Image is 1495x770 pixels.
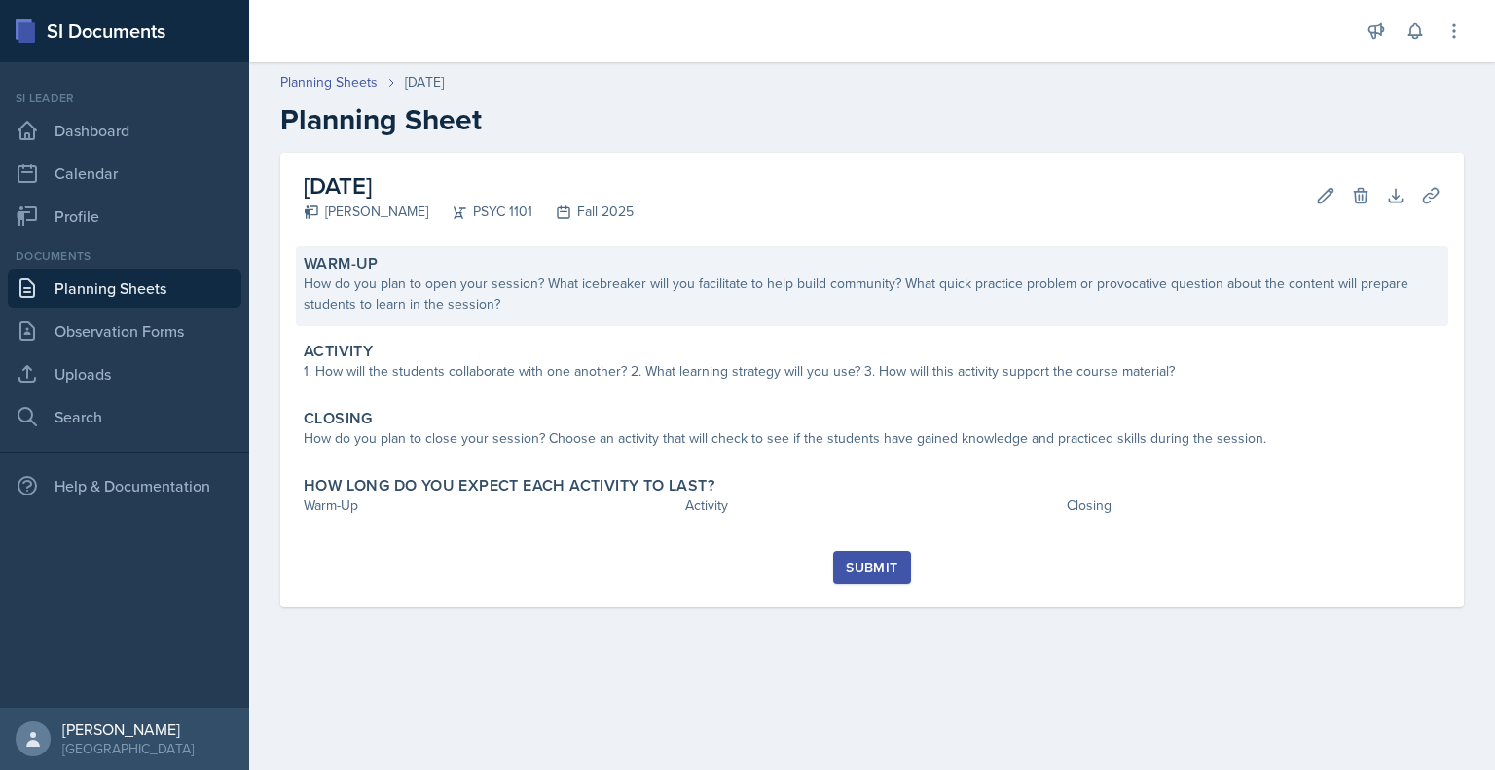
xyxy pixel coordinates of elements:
[846,560,897,575] div: Submit
[532,202,634,222] div: Fall 2025
[304,495,677,516] div: Warm-Up
[8,247,241,265] div: Documents
[8,397,241,436] a: Search
[8,111,241,150] a: Dashboard
[304,476,714,495] label: How long do you expect each activity to last?
[304,202,428,222] div: [PERSON_NAME]
[304,254,379,274] label: Warm-Up
[8,466,241,505] div: Help & Documentation
[833,551,910,584] button: Submit
[8,90,241,107] div: Si leader
[8,269,241,308] a: Planning Sheets
[8,154,241,193] a: Calendar
[304,428,1440,449] div: How do you plan to close your session? Choose an activity that will check to see if the students ...
[304,361,1440,382] div: 1. How will the students collaborate with one another? 2. What learning strategy will you use? 3....
[62,719,194,739] div: [PERSON_NAME]
[304,342,373,361] label: Activity
[304,409,373,428] label: Closing
[304,274,1440,314] div: How do you plan to open your session? What icebreaker will you facilitate to help build community...
[280,102,1464,137] h2: Planning Sheet
[405,72,444,92] div: [DATE]
[8,354,241,393] a: Uploads
[685,495,1059,516] div: Activity
[8,197,241,236] a: Profile
[62,739,194,758] div: [GEOGRAPHIC_DATA]
[280,72,378,92] a: Planning Sheets
[428,202,532,222] div: PSYC 1101
[304,168,634,203] h2: [DATE]
[8,312,241,350] a: Observation Forms
[1067,495,1440,516] div: Closing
